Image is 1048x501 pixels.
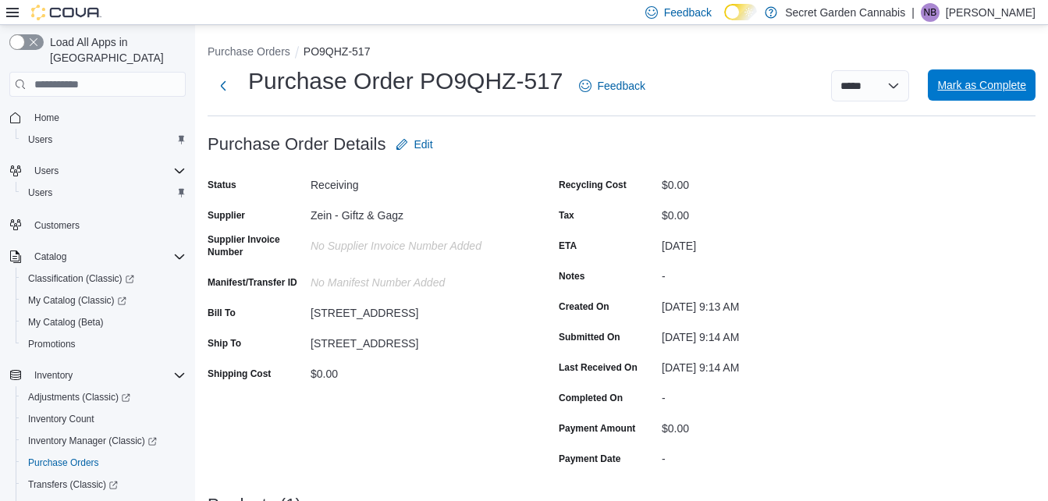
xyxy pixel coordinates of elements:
[28,247,73,266] button: Catalog
[16,474,192,496] a: Transfers (Classic)
[22,335,82,354] a: Promotions
[22,410,101,428] a: Inventory Count
[28,272,134,285] span: Classification (Classic)
[16,408,192,430] button: Inventory Count
[16,333,192,355] button: Promotions
[248,66,563,97] h1: Purchase Order PO9QHZ-517
[22,453,105,472] a: Purchase Orders
[16,386,192,408] a: Adjustments (Classic)
[389,129,439,160] button: Edit
[28,108,186,127] span: Home
[22,183,186,202] span: Users
[662,233,871,252] div: [DATE]
[22,130,59,149] a: Users
[208,337,241,350] label: Ship To
[921,3,940,22] div: Nick Brodmann
[28,435,157,447] span: Inventory Manager (Classic)
[662,446,871,465] div: -
[22,388,137,407] a: Adjustments (Classic)
[16,430,192,452] a: Inventory Manager (Classic)
[22,475,124,494] a: Transfers (Classic)
[208,45,290,58] button: Purchase Orders
[22,291,133,310] a: My Catalog (Classic)
[3,106,192,129] button: Home
[22,432,186,450] span: Inventory Manager (Classic)
[22,453,186,472] span: Purchase Orders
[598,78,645,94] span: Feedback
[662,386,871,404] div: -
[559,422,635,435] label: Payment Amount
[311,233,520,252] div: No Supplier Invoice Number added
[28,162,186,180] span: Users
[28,247,186,266] span: Catalog
[28,316,104,329] span: My Catalog (Beta)
[662,325,871,343] div: [DATE] 9:14 AM
[16,290,192,311] a: My Catalog (Classic)
[31,5,101,20] img: Cova
[662,416,871,435] div: $0.00
[22,388,186,407] span: Adjustments (Classic)
[28,366,79,385] button: Inventory
[208,209,245,222] label: Supplier
[34,250,66,263] span: Catalog
[946,3,1036,22] p: [PERSON_NAME]
[22,313,110,332] a: My Catalog (Beta)
[16,129,192,151] button: Users
[208,179,236,191] label: Status
[3,246,192,268] button: Catalog
[44,34,186,66] span: Load All Apps in [GEOGRAPHIC_DATA]
[22,269,140,288] a: Classification (Classic)
[28,391,130,403] span: Adjustments (Classic)
[311,203,520,222] div: Zein - Giftz & Gagz
[662,264,871,282] div: -
[16,182,192,204] button: Users
[3,213,192,236] button: Customers
[573,70,652,101] a: Feedback
[208,233,304,258] label: Supplier Invoice Number
[28,187,52,199] span: Users
[559,361,638,374] label: Last Received On
[414,137,433,152] span: Edit
[28,133,52,146] span: Users
[311,172,520,191] div: Receiving
[311,331,520,350] div: [STREET_ADDRESS]
[924,3,937,22] span: NB
[22,291,186,310] span: My Catalog (Classic)
[22,432,163,450] a: Inventory Manager (Classic)
[559,240,577,252] label: ETA
[937,77,1026,93] span: Mark as Complete
[208,70,239,101] button: Next
[16,268,192,290] a: Classification (Classic)
[34,165,59,177] span: Users
[559,392,623,404] label: Completed On
[724,20,725,21] span: Dark Mode
[208,368,271,380] label: Shipping Cost
[28,478,118,491] span: Transfers (Classic)
[311,300,520,319] div: [STREET_ADDRESS]
[559,209,574,222] label: Tax
[311,361,520,380] div: $0.00
[22,269,186,288] span: Classification (Classic)
[559,300,609,313] label: Created On
[22,475,186,494] span: Transfers (Classic)
[22,130,186,149] span: Users
[28,413,94,425] span: Inventory Count
[16,452,192,474] button: Purchase Orders
[664,5,712,20] span: Feedback
[22,410,186,428] span: Inventory Count
[208,276,297,289] label: Manifest/Transfer ID
[28,366,186,385] span: Inventory
[662,172,871,191] div: $0.00
[28,294,126,307] span: My Catalog (Classic)
[208,135,386,154] h3: Purchase Order Details
[28,162,65,180] button: Users
[559,453,620,465] label: Payment Date
[16,311,192,333] button: My Catalog (Beta)
[559,179,627,191] label: Recycling Cost
[662,355,871,374] div: [DATE] 9:14 AM
[3,364,192,386] button: Inventory
[34,219,80,232] span: Customers
[662,294,871,313] div: [DATE] 9:13 AM
[304,45,371,58] button: PO9QHZ-517
[22,313,186,332] span: My Catalog (Beta)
